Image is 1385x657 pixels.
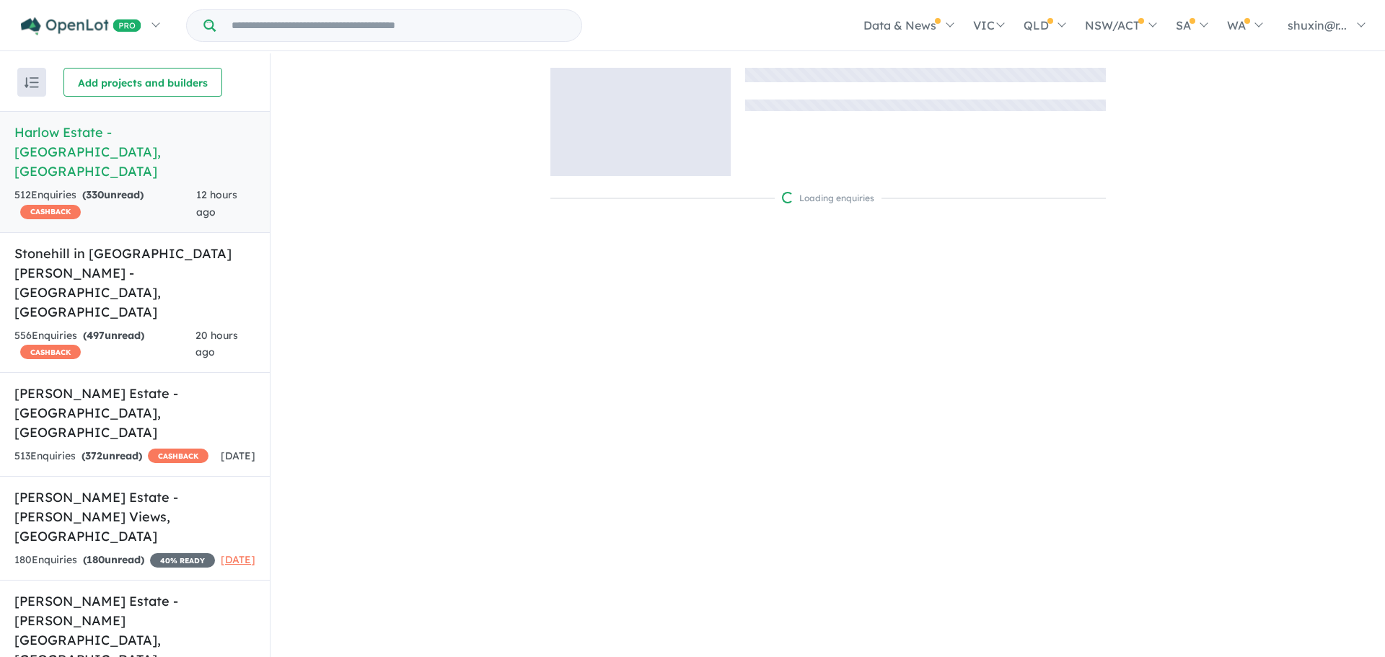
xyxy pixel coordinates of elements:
[21,17,141,35] img: Openlot PRO Logo White
[14,384,255,442] h5: [PERSON_NAME] Estate - [GEOGRAPHIC_DATA] , [GEOGRAPHIC_DATA]
[82,449,142,462] strong: ( unread)
[782,191,874,206] div: Loading enquiries
[14,244,255,322] h5: Stonehill in [GEOGRAPHIC_DATA][PERSON_NAME] - [GEOGRAPHIC_DATA] , [GEOGRAPHIC_DATA]
[196,188,237,219] span: 12 hours ago
[150,553,215,568] span: 40 % READY
[87,553,105,566] span: 180
[14,123,255,181] h5: Harlow Estate - [GEOGRAPHIC_DATA] , [GEOGRAPHIC_DATA]
[83,329,144,342] strong: ( unread)
[14,327,195,362] div: 556 Enquir ies
[148,449,208,463] span: CASHBACK
[221,449,255,462] span: [DATE]
[87,329,105,342] span: 497
[63,68,222,97] button: Add projects and builders
[82,188,144,201] strong: ( unread)
[83,553,144,566] strong: ( unread)
[195,329,238,359] span: 20 hours ago
[20,205,81,219] span: CASHBACK
[25,77,39,88] img: sort.svg
[1288,18,1347,32] span: shuxin@r...
[86,188,104,201] span: 330
[14,187,196,221] div: 512 Enquir ies
[14,552,215,569] div: 180 Enquir ies
[14,448,208,465] div: 513 Enquir ies
[221,553,255,566] span: [DATE]
[219,10,579,41] input: Try estate name, suburb, builder or developer
[14,488,255,546] h5: [PERSON_NAME] Estate - [PERSON_NAME] Views , [GEOGRAPHIC_DATA]
[20,345,81,359] span: CASHBACK
[85,449,102,462] span: 372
